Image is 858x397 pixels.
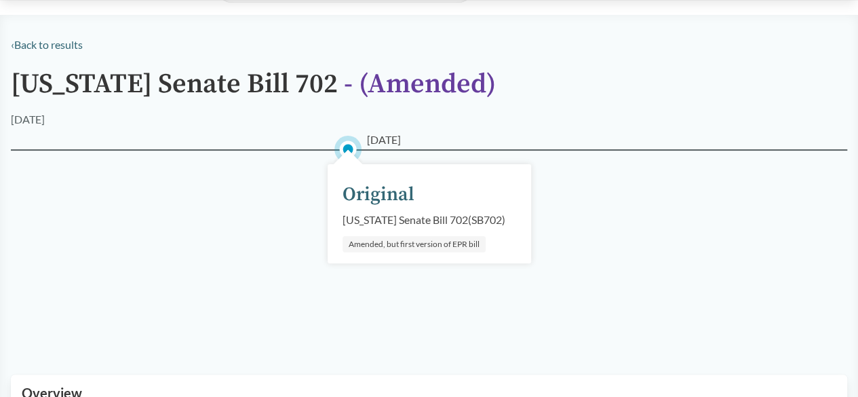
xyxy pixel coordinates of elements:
[367,132,401,148] span: [DATE]
[11,69,496,111] h1: [US_STATE] Senate Bill 702
[343,212,505,228] div: [US_STATE] Senate Bill 702 ( SB702 )
[343,236,486,252] div: Amended, but first version of EPR bill
[343,181,414,209] div: Original
[11,38,83,51] a: ‹Back to results
[11,111,45,128] div: [DATE]
[344,67,496,101] span: - ( Amended )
